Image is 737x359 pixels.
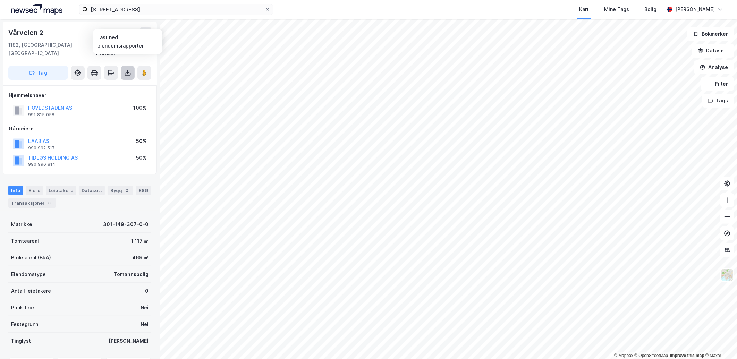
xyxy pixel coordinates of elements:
div: Bruksareal (BRA) [11,254,51,262]
div: 50% [136,154,147,162]
div: Info [8,186,23,195]
button: Tag [8,66,68,80]
div: Tomannsbolig [114,270,149,279]
div: Kontrollprogram for chat [702,326,737,359]
div: 1182, [GEOGRAPHIC_DATA], [GEOGRAPHIC_DATA] [8,41,95,58]
div: Kart [579,5,589,14]
div: 100% [133,104,147,112]
div: Eiere [26,186,43,195]
div: Datasett [79,186,105,195]
div: Bolig [644,5,656,14]
div: Leietakere [46,186,76,195]
div: 990 996 814 [28,162,56,167]
div: 990 992 517 [28,145,55,151]
div: Bygg [108,186,133,195]
div: 1 117 ㎡ [131,237,149,245]
a: OpenStreetMap [635,353,668,358]
div: Vårveien 2 [8,27,45,38]
img: Z [721,268,734,282]
div: Gårdeiere [9,125,151,133]
div: 8 [46,199,53,206]
div: Nei [141,304,149,312]
button: Filter [701,77,734,91]
div: Tomteareal [11,237,39,245]
div: Mine Tags [604,5,629,14]
div: 469 ㎡ [132,254,149,262]
div: Transaksjoner [8,198,56,208]
div: Hjemmelshaver [9,91,151,100]
div: 301-149-307-0-0 [103,220,149,229]
div: Matrikkel [11,220,34,229]
button: Datasett [692,44,734,58]
div: ESG [136,186,151,195]
div: Tinglyst [11,337,31,345]
iframe: Chat Widget [702,326,737,359]
div: 50% [136,137,147,145]
div: Antall leietakere [11,287,51,295]
button: Analyse [694,60,734,74]
div: Nei [141,320,149,328]
input: Søk på adresse, matrikkel, gårdeiere, leietakere eller personer [88,4,265,15]
div: [PERSON_NAME] [109,337,149,345]
a: Mapbox [614,353,633,358]
div: Punktleie [11,304,34,312]
div: 0 [145,287,149,295]
div: [PERSON_NAME] [675,5,715,14]
button: Tags [702,94,734,108]
a: Improve this map [670,353,704,358]
div: Eiendomstype [11,270,46,279]
button: Bokmerker [687,27,734,41]
div: Festegrunn [11,320,38,328]
div: 2 [124,187,130,194]
div: 991 815 058 [28,112,54,118]
div: [GEOGRAPHIC_DATA], 149/307 [95,41,151,58]
img: logo.a4113a55bc3d86da70a041830d287a7e.svg [11,4,62,15]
